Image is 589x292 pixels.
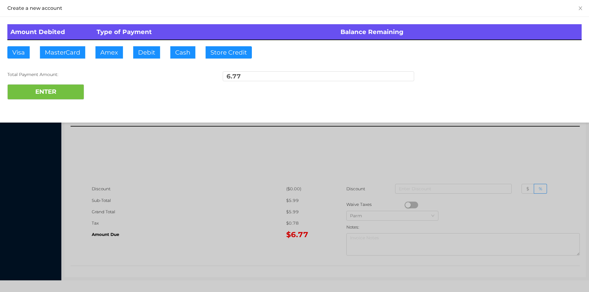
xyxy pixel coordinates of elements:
[7,5,582,12] div: Create a new account
[170,46,195,59] button: Cash
[337,24,582,40] th: Balance Remaining
[7,84,84,100] button: ENTER
[133,46,160,59] button: Debit
[94,24,338,40] th: Type of Payment
[578,6,583,11] i: icon: close
[95,46,123,59] button: Amex
[206,46,252,59] button: Store Credit
[40,46,85,59] button: MasterCard
[7,46,30,59] button: Visa
[7,24,94,40] th: Amount Debited
[7,71,199,78] div: Total Payment Amount:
